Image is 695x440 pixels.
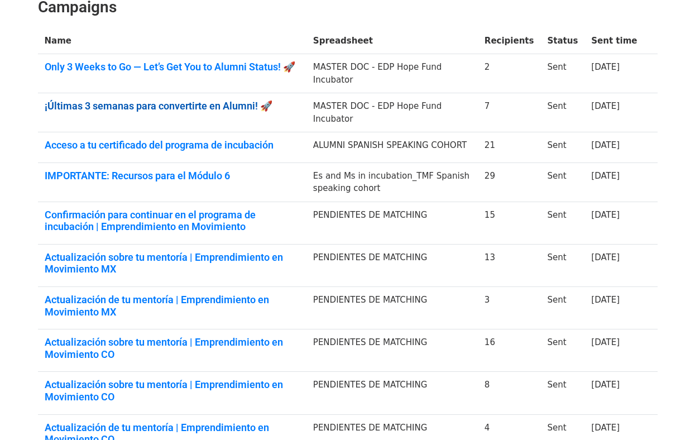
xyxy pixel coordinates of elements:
[591,380,620,390] a: [DATE]
[591,140,620,150] a: [DATE]
[45,251,300,275] a: Actualización sobre tu mentoría | Emprendimiento en Movimiento MX
[478,54,541,93] td: 2
[478,287,541,329] td: 3
[306,132,478,163] td: ALUMNI SPANISH SPEAKING COHORT
[306,162,478,202] td: Es and Ms in incubation_TMF Spanish speaking cohort
[45,170,300,182] a: IMPORTANTE: Recursos para el Módulo 6
[306,54,478,93] td: MASTER DOC - EDP Hope Fund Incubator
[540,28,584,54] th: Status
[45,336,300,360] a: Actualización sobre tu mentoría | Emprendimiento en Movimiento CO
[478,28,541,54] th: Recipients
[478,93,541,132] td: 7
[478,202,541,244] td: 15
[591,295,620,305] a: [DATE]
[540,93,584,132] td: Sent
[639,386,695,440] iframe: Chat Widget
[478,132,541,163] td: 21
[540,162,584,202] td: Sent
[306,28,478,54] th: Spreadsheet
[306,202,478,244] td: PENDIENTES DE MATCHING
[38,28,306,54] th: Name
[540,329,584,372] td: Sent
[540,202,584,244] td: Sent
[478,329,541,372] td: 16
[45,61,300,73] a: Only 3 Weeks to Go — Let’s Get You to Alumni Status! 🚀
[540,287,584,329] td: Sent
[45,139,300,151] a: Acceso a tu certificado del programa de incubación
[540,244,584,286] td: Sent
[306,244,478,286] td: PENDIENTES DE MATCHING
[591,252,620,262] a: [DATE]
[45,100,300,112] a: ¡Últimas 3 semanas para convertirte en Alumni! 🚀
[540,372,584,414] td: Sent
[639,386,695,440] div: Widget de chat
[45,379,300,403] a: Actualización sobre tu mentoría | Emprendimiento en Movimiento CO
[306,329,478,372] td: PENDIENTES DE MATCHING
[540,132,584,163] td: Sent
[591,171,620,181] a: [DATE]
[45,209,300,233] a: Confirmación para continuar en el programa de incubación | Emprendimiento en Movimiento
[478,162,541,202] td: 29
[540,54,584,93] td: Sent
[591,423,620,433] a: [DATE]
[591,210,620,220] a: [DATE]
[306,372,478,414] td: PENDIENTES DE MATCHING
[584,28,644,54] th: Sent time
[591,337,620,347] a: [DATE]
[306,93,478,132] td: MASTER DOC - EDP Hope Fund Incubator
[591,62,620,72] a: [DATE]
[478,244,541,286] td: 13
[478,372,541,414] td: 8
[591,101,620,111] a: [DATE]
[45,294,300,318] a: Actualización de tu mentoría | Emprendimiento en Movimiento MX
[306,287,478,329] td: PENDIENTES DE MATCHING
